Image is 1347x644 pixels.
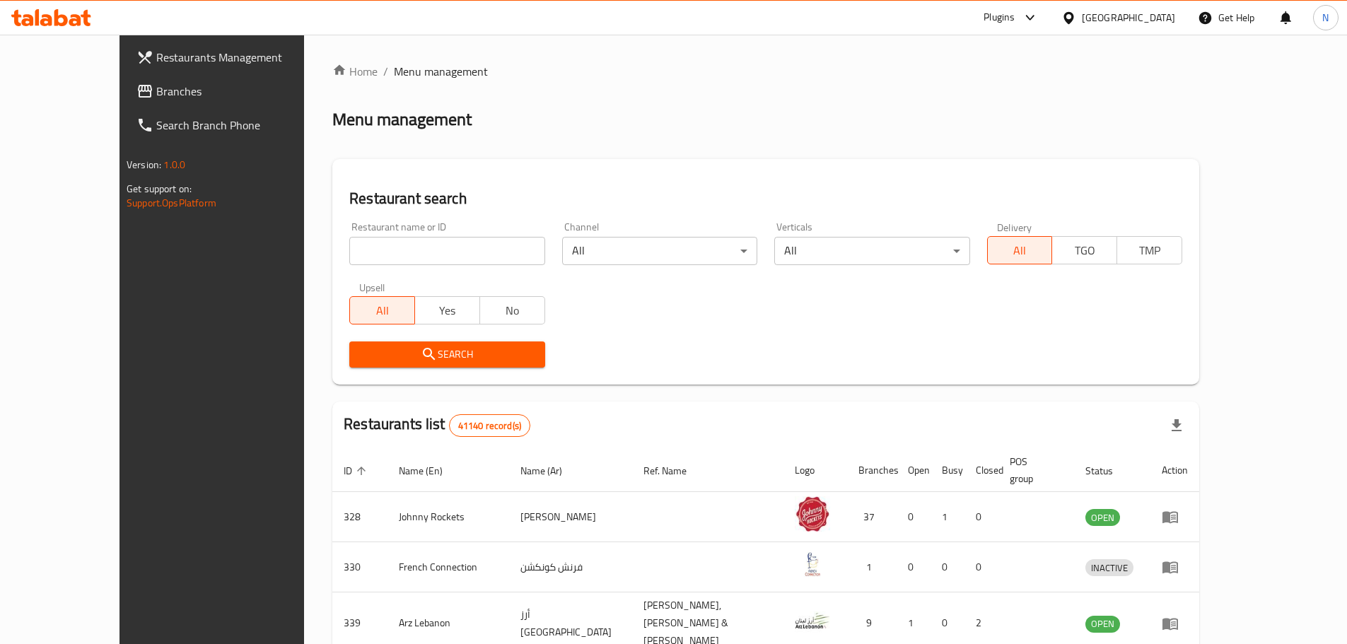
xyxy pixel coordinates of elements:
td: Johnny Rockets [387,492,509,542]
div: Plugins [984,9,1015,26]
input: Search for restaurant name or ID.. [349,237,544,265]
td: 0 [897,492,931,542]
td: 1 [847,542,897,592]
label: Delivery [997,222,1032,232]
button: No [479,296,545,324]
h2: Restaurant search [349,188,1182,209]
button: All [349,296,415,324]
span: OPEN [1085,510,1120,526]
span: Branches [156,83,333,100]
button: Yes [414,296,480,324]
th: Busy [931,449,964,492]
td: 0 [964,492,998,542]
td: 0 [931,542,964,592]
span: All [993,240,1047,261]
span: All [356,300,409,321]
img: Johnny Rockets [795,496,830,532]
td: [PERSON_NAME] [509,492,632,542]
span: INACTIVE [1085,560,1133,576]
span: Ref. Name [643,462,705,479]
span: Search [361,346,533,363]
span: No [486,300,540,321]
div: INACTIVE [1085,559,1133,576]
span: ID [344,462,371,479]
a: Home [332,63,378,80]
span: Name (En) [399,462,461,479]
span: TMP [1123,240,1177,261]
a: Support.OpsPlatform [127,194,216,212]
div: Menu [1162,558,1188,575]
a: Search Branch Phone [125,108,344,142]
td: 1 [931,492,964,542]
h2: Menu management [332,108,472,131]
span: 41140 record(s) [450,419,530,433]
img: French Connection [795,546,830,582]
div: All [562,237,757,265]
span: Menu management [394,63,488,80]
span: POS group [1010,453,1057,487]
button: Search [349,341,544,368]
td: فرنش كونكشن [509,542,632,592]
span: N [1322,10,1329,25]
li: / [383,63,388,80]
img: Arz Lebanon [795,603,830,638]
span: 1.0.0 [163,156,185,174]
button: TMP [1116,236,1182,264]
td: French Connection [387,542,509,592]
div: Export file [1160,409,1194,443]
div: [GEOGRAPHIC_DATA] [1082,10,1175,25]
button: TGO [1051,236,1117,264]
div: Menu [1162,615,1188,632]
th: Action [1150,449,1199,492]
th: Logo [783,449,847,492]
td: 328 [332,492,387,542]
div: OPEN [1085,616,1120,633]
span: Name (Ar) [520,462,581,479]
span: Version: [127,156,161,174]
span: Get support on: [127,180,192,198]
div: Menu [1162,508,1188,525]
a: Restaurants Management [125,40,344,74]
div: All [774,237,969,265]
a: Branches [125,74,344,108]
span: OPEN [1085,616,1120,632]
span: Restaurants Management [156,49,333,66]
th: Branches [847,449,897,492]
h2: Restaurants list [344,414,530,437]
td: 0 [964,542,998,592]
td: 37 [847,492,897,542]
th: Closed [964,449,998,492]
span: Yes [421,300,474,321]
div: OPEN [1085,509,1120,526]
td: 0 [897,542,931,592]
span: TGO [1058,240,1112,261]
button: All [987,236,1053,264]
span: Search Branch Phone [156,117,333,134]
th: Open [897,449,931,492]
td: 330 [332,542,387,592]
label: Upsell [359,282,385,292]
div: Total records count [449,414,530,437]
span: Status [1085,462,1131,479]
nav: breadcrumb [332,63,1199,80]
